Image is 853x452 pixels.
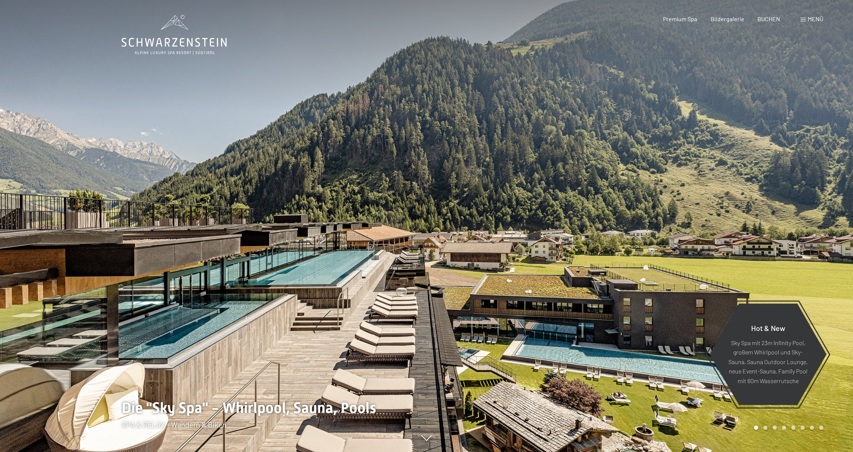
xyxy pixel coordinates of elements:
div: Carousel Page 4 [782,426,786,430]
a: Premium Spa [663,15,697,22]
div: Carousel Page 8 [819,426,823,430]
div: Carousel Pagination [751,426,823,430]
div: Carousel Page 5 [791,426,795,430]
div: Carousel Page 7 [810,426,814,430]
span: Menü [808,15,823,22]
div: Carousel Page 1 (Current Slide) [754,426,758,430]
div: Carousel Page 6 [801,426,805,430]
div: Carousel Page 3 [773,426,777,430]
a: BUCHEN [757,15,780,22]
a: Hot & New Sky Spa mit 23m Infinity Pool, großem Whirlpool und Sky-Sauna, Sauna Outdoor Lounge, ne... [709,303,827,405]
span: Hot & New [751,323,785,332]
p: Sky Spa mit 23m Infinity Pool, großem Whirlpool und Sky-Sauna, Sauna Outdoor Lounge, neue Event-S... [728,338,808,385]
div: Carousel Page 2 [763,426,767,430]
a: Bildergalerie [711,15,744,22]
